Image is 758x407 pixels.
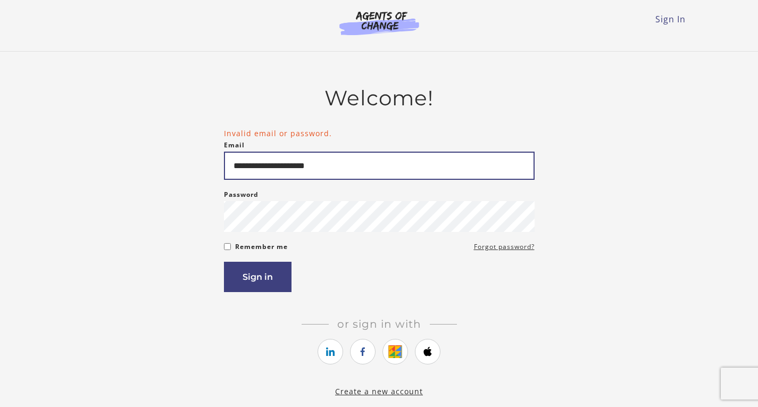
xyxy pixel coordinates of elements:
[415,339,440,364] a: https://courses.thinkific.com/users/auth/apple?ss%5Breferral%5D=&ss%5Buser_return_to%5D=&ss%5Bvis...
[328,11,430,35] img: Agents of Change Logo
[224,139,245,152] label: Email
[382,339,408,364] a: https://courses.thinkific.com/users/auth/google?ss%5Breferral%5D=&ss%5Buser_return_to%5D=&ss%5Bvi...
[474,240,535,253] a: Forgot password?
[350,339,376,364] a: https://courses.thinkific.com/users/auth/facebook?ss%5Breferral%5D=&ss%5Buser_return_to%5D=&ss%5B...
[335,386,423,396] a: Create a new account
[655,13,686,25] a: Sign In
[224,86,535,111] h2: Welcome!
[224,128,535,139] li: Invalid email or password.
[224,262,291,292] button: Sign in
[224,188,259,201] label: Password
[235,240,288,253] label: Remember me
[329,318,430,330] span: Or sign in with
[318,339,343,364] a: https://courses.thinkific.com/users/auth/linkedin?ss%5Breferral%5D=&ss%5Buser_return_to%5D=&ss%5B...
